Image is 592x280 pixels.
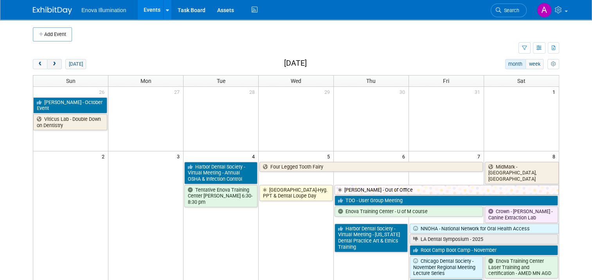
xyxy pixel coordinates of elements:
[176,151,183,161] span: 3
[474,87,484,97] span: 31
[324,87,333,97] span: 29
[259,185,333,201] a: [GEOGRAPHIC_DATA]-Hyg. PPT & Dental Loupe Day
[217,78,225,84] span: Tue
[525,59,543,69] button: week
[335,224,408,252] a: Harbor Dental Society - Virtual Meeting - [US_STATE] Dental Practice Art & Ethics Training
[47,59,61,69] button: next
[505,59,526,69] button: month
[401,151,408,161] span: 6
[335,206,483,217] a: Enova Training Center - U of M course
[259,162,483,172] a: Four Legged Tooth Fairy
[552,87,559,97] span: 1
[33,59,47,69] button: prev
[410,256,483,278] a: Chicago Dental Society - November Regional Meeting Lecture Series
[184,162,257,184] a: Harbor Dental Society - Virtual Meeting - Annual OSHA & Infection Control
[366,78,376,84] span: Thu
[491,4,527,17] a: Search
[98,87,108,97] span: 26
[33,7,72,14] img: ExhibitDay
[485,256,558,278] a: Enova Training Center Laser Training and certification - AMED MN AGD
[552,151,559,161] span: 8
[248,87,258,97] span: 28
[410,245,558,255] a: Root Camp Boot Camp - November
[81,7,126,13] span: Enova Illumination
[101,151,108,161] span: 2
[399,87,408,97] span: 30
[547,59,559,69] button: myCustomButton
[443,78,449,84] span: Fri
[335,185,559,195] a: [PERSON_NAME] - Out of Office
[477,151,484,161] span: 7
[33,114,107,130] a: Viticus Lab - Double Down on Dentistry
[537,3,552,18] img: Andrea Miller
[173,87,183,97] span: 27
[501,7,519,13] span: Search
[335,196,558,206] a: TDO - User Group Meeting
[284,59,307,68] h2: [DATE]
[485,162,559,184] a: MidMark - [GEOGRAPHIC_DATA], [GEOGRAPHIC_DATA]
[140,78,151,84] span: Mon
[33,97,107,113] a: [PERSON_NAME] - October Event
[33,27,72,41] button: Add Event
[291,78,301,84] span: Wed
[251,151,258,161] span: 4
[66,78,76,84] span: Sun
[485,206,558,223] a: Crown - [PERSON_NAME] - Canine Extraction Lab
[410,224,559,234] a: NNOHA - National Network for Oral Health Access
[184,185,257,207] a: Tentative Enova Training Center [PERSON_NAME] 6:30-8:30 pm
[326,151,333,161] span: 5
[517,78,525,84] span: Sat
[65,59,86,69] button: [DATE]
[410,234,558,244] a: LA Dental Symposium - 2025
[551,62,556,67] i: Personalize Calendar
